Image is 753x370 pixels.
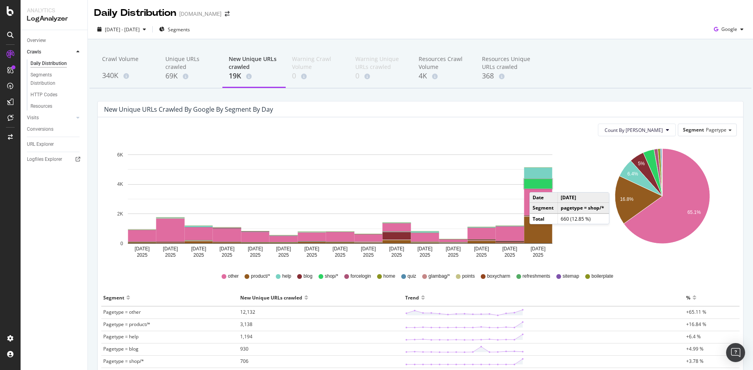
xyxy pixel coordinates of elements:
span: Pagetype = help [103,333,138,340]
text: 2025 [278,252,289,258]
text: [DATE] [361,246,376,252]
span: help [282,273,291,280]
button: [DATE] - [DATE] [94,23,149,36]
text: [DATE] [276,246,291,252]
span: points [462,273,475,280]
span: Segments [168,26,190,33]
div: Unique URLs crawled [165,55,216,71]
a: Crawls [27,48,74,56]
button: Count By [PERSON_NAME] [598,124,676,136]
svg: A chart. [104,143,576,261]
td: Segment [530,203,558,214]
span: Pagetype = product/* [103,321,150,328]
text: [DATE] [389,246,404,252]
text: 0 [120,241,123,246]
div: Analytics [27,6,81,14]
div: Daily Distribution [30,59,67,68]
span: boilerplate [592,273,613,280]
text: 2025 [193,252,204,258]
text: 5% [638,161,645,166]
text: [DATE] [304,246,319,252]
text: 2025 [476,252,487,258]
text: 4K [117,182,123,187]
span: 930 [240,345,248,352]
text: 2025 [222,252,232,258]
div: Segment [103,291,124,304]
div: HTTP Codes [30,91,57,99]
td: Date [530,193,558,203]
text: 16.8% [620,197,634,202]
div: Crawls [27,48,41,56]
span: quiz [408,273,416,280]
span: 12,132 [240,309,255,315]
a: Segments Distribution [30,71,82,88]
div: Crawl Volume [102,55,153,70]
a: Resources [30,102,82,111]
span: boxycharm [487,273,510,280]
svg: A chart. [588,143,737,261]
div: Resources [30,102,52,111]
a: URL Explorer [27,140,82,149]
text: 2025 [420,252,431,258]
div: Open Intercom Messenger [726,343,745,362]
text: [DATE] [446,246,461,252]
a: Daily Distribution [30,59,82,68]
div: % [686,291,690,304]
td: pagetype = shop/* [558,203,609,214]
div: Visits [27,114,39,122]
text: [DATE] [220,246,235,252]
text: [DATE] [191,246,206,252]
a: Conversions [27,125,82,134]
div: 340K [102,71,153,81]
span: Google [721,26,737,32]
span: +6.4 % [686,333,701,340]
div: Warning Crawl Volume [292,55,343,71]
div: Resources Crawl Volume [419,55,469,71]
div: 368 [482,71,533,81]
div: Segments Distribution [30,71,74,88]
span: sitemap [563,273,579,280]
span: 3,138 [240,321,252,328]
button: Segments [156,23,193,36]
td: Total [530,214,558,224]
span: product/* [251,273,270,280]
span: Pagetype = other [103,309,141,315]
div: URL Explorer [27,140,54,149]
text: [DATE] [163,246,178,252]
text: 2K [117,211,123,217]
div: Trend [405,291,419,304]
span: blog [303,273,313,280]
span: Segment [683,126,704,133]
div: 0 [292,71,343,81]
span: Pagetype [706,126,726,133]
div: New Unique URLs crawled by google by Segment by Day [104,105,273,113]
text: [DATE] [417,246,432,252]
span: Pagetype = shop/* [103,358,144,364]
div: Warning Unique URLs crawled [355,55,406,71]
text: 2025 [165,252,176,258]
span: +3.78 % [686,358,704,364]
text: [DATE] [248,246,263,252]
text: 2025 [533,252,543,258]
div: Overview [27,36,46,45]
span: 706 [240,358,248,364]
text: 6K [117,152,123,158]
text: 2025 [391,252,402,258]
td: [DATE] [558,193,609,203]
a: Visits [27,114,74,122]
text: 6.4% [627,172,638,177]
span: +4.99 % [686,345,704,352]
text: 2025 [250,252,261,258]
a: Overview [27,36,82,45]
div: [DOMAIN_NAME] [179,10,222,18]
span: shop/* [325,273,338,280]
text: [DATE] [333,246,348,252]
div: LogAnalyzer [27,14,81,23]
div: 19K [229,71,279,81]
text: 2025 [363,252,374,258]
text: [DATE] [502,246,517,252]
text: 65.1% [687,210,701,216]
span: other [228,273,239,280]
div: 4K [419,71,469,81]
